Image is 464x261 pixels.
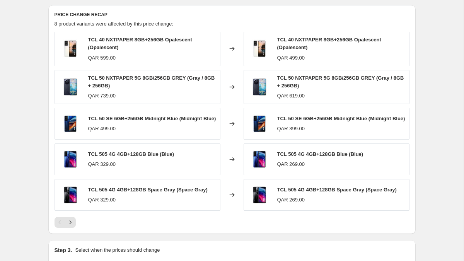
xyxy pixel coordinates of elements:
span: TCL 40 NXTPAPER 8GB+256GB Opalescent (Opalescent) [277,37,381,50]
div: QAR 619.00 [277,92,305,100]
span: TCL 50 SE 6GB+256GB Midnight Blue (Midnight Blue) [277,116,405,121]
div: QAR 269.00 [277,160,305,168]
span: 8 product variants were affected by this price change: [55,21,174,27]
span: TCL 50 NXTPAPER 5G 8GB/256GB GREY (Gray / 8GB + 256GB) [88,75,215,89]
div: QAR 499.00 [277,54,305,62]
img: TCL-505-4GB_128GB-Blue_80x.jpg [248,148,271,171]
span: TCL 50 SE 6GB+256GB Midnight Blue (Midnight Blue) [88,116,216,121]
div: QAR 739.00 [88,92,116,100]
button: Next [65,217,76,228]
span: TCL 40 NXTPAPER 8GB+256GB Opalescent (Opalescent) [88,37,192,50]
p: Select when the prices should change [75,246,160,254]
div: QAR 399.00 [277,125,305,133]
span: TCL 50 NXTPAPER 5G 8GB/256GB GREY (Gray / 8GB + 256GB) [277,75,404,89]
div: QAR 329.00 [88,160,116,168]
img: TCL-50SE-6GB_256GB-Midnight-Blue_80x.jpg [248,112,271,135]
img: TCL-40-NXTPAPER-8GB_256GB-Opalescent_80x.jpg [248,37,271,60]
div: QAR 499.00 [88,125,116,133]
img: TCL-505-4GB_128GB-Space-Gray_80x.jpg [248,183,271,206]
span: TCL 505 4G 4GB+128GB Space Gray (Space Gray) [88,187,208,193]
div: QAR 599.00 [88,54,116,62]
img: TCL-50NXTPAPER-5G-8-256GB-GREY_80x.jpg [59,75,82,99]
div: QAR 329.00 [88,196,116,204]
img: TCL-505-4GB_128GB-Space-Gray_80x.jpg [59,183,82,206]
span: TCL 505 4G 4GB+128GB Space Gray (Space Gray) [277,187,397,193]
img: TCL-505-4GB_128GB-Blue_80x.jpg [59,148,82,171]
img: TCL-50SE-6GB_256GB-Midnight-Blue_80x.jpg [59,112,82,135]
img: TCL-50NXTPAPER-5G-8-256GB-GREY_80x.jpg [248,75,271,99]
span: TCL 505 4G 4GB+128GB Blue (Blue) [88,151,174,157]
nav: Pagination [55,217,76,228]
div: QAR 269.00 [277,196,305,204]
span: TCL 505 4G 4GB+128GB Blue (Blue) [277,151,363,157]
img: TCL-40-NXTPAPER-8GB_256GB-Opalescent_80x.jpg [59,37,82,60]
h2: Step 3. [55,246,72,254]
h6: PRICE CHANGE RECAP [55,12,409,18]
